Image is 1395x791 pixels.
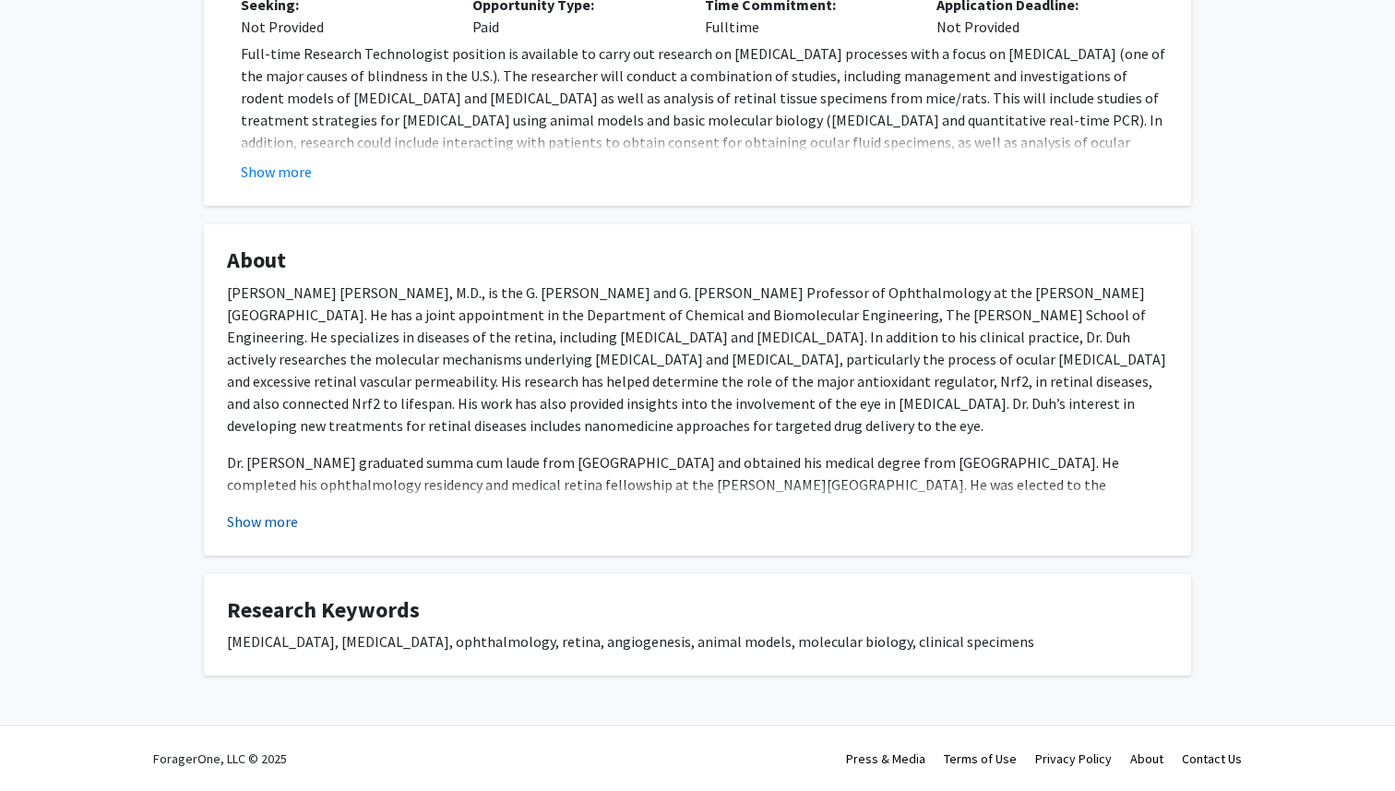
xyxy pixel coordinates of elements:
h4: Research Keywords [227,597,1168,624]
div: ForagerOne, LLC © 2025 [153,726,287,791]
div: [MEDICAL_DATA], [MEDICAL_DATA], ophthalmology, retina, angiogenesis, animal models, molecular bio... [227,630,1168,653]
div: Not Provided [241,16,445,38]
a: Contact Us [1182,750,1242,767]
h4: About [227,247,1168,274]
button: Show more [241,161,312,183]
a: About [1130,750,1163,767]
a: Press & Media [846,750,925,767]
p: [PERSON_NAME] [PERSON_NAME], M.D., is the G. [PERSON_NAME] and G. [PERSON_NAME] Professor of Opht... [227,282,1168,437]
a: Privacy Policy [1035,750,1112,767]
iframe: Chat [14,708,78,777]
button: Show more [227,510,298,533]
a: Terms of Use [944,750,1017,767]
p: Full-time Research Technologist position is available to carry out research on [MEDICAL_DATA] pro... [241,42,1168,175]
p: Dr. [PERSON_NAME] graduated summa cum laude from [GEOGRAPHIC_DATA] and obtained his medical degre... [227,451,1168,518]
